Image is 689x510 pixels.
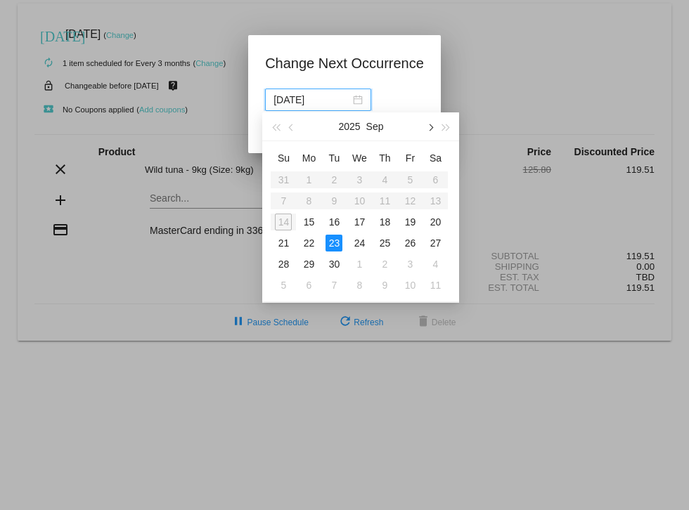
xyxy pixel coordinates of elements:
input: Select date [273,92,350,107]
td: 10/1/2025 [347,254,372,275]
td: 10/6/2025 [296,275,321,296]
td: 9/30/2025 [321,254,347,275]
td: 9/25/2025 [372,233,397,254]
td: 10/8/2025 [347,275,372,296]
div: 19 [401,214,418,230]
th: Sun [271,147,296,169]
div: 23 [326,235,342,251]
div: 29 [300,256,317,273]
div: 22 [300,235,317,251]
td: 10/9/2025 [372,275,397,296]
td: 10/11/2025 [423,275,448,296]
button: Previous month (PageUp) [284,112,300,140]
div: 15 [300,214,317,230]
button: Sep [366,112,384,140]
button: Next month (PageDown) [423,112,438,140]
div: 4 [427,256,444,273]
td: 9/27/2025 [423,233,448,254]
div: 8 [351,277,368,294]
td: 10/10/2025 [397,275,423,296]
div: 9 [376,277,393,294]
td: 9/29/2025 [296,254,321,275]
button: Last year (Control + left) [268,112,283,140]
h1: Change Next Occurrence [265,52,424,74]
td: 9/17/2025 [347,211,372,233]
div: 6 [300,277,317,294]
th: Fri [397,147,423,169]
button: Next year (Control + right) [438,112,453,140]
div: 10 [401,277,418,294]
div: 20 [427,214,444,230]
td: 9/15/2025 [296,211,321,233]
td: 9/22/2025 [296,233,321,254]
td: 9/20/2025 [423,211,448,233]
div: 2 [376,256,393,273]
div: 1 [351,256,368,273]
td: 9/28/2025 [271,254,296,275]
td: 9/26/2025 [397,233,423,254]
div: 28 [275,256,292,273]
td: 10/5/2025 [271,275,296,296]
th: Wed [347,147,372,169]
div: 16 [326,214,342,230]
td: 9/23/2025 [321,233,347,254]
div: 26 [401,235,418,251]
td: 9/21/2025 [271,233,296,254]
td: 10/2/2025 [372,254,397,275]
button: 2025 [338,112,360,140]
div: 25 [376,235,393,251]
th: Tue [321,147,347,169]
div: 3 [401,256,418,273]
div: 7 [326,277,342,294]
th: Sat [423,147,448,169]
td: 10/3/2025 [397,254,423,275]
div: 18 [376,214,393,230]
td: 9/19/2025 [397,211,423,233]
td: 10/4/2025 [423,254,448,275]
div: 21 [275,235,292,251]
th: Thu [372,147,397,169]
div: 24 [351,235,368,251]
div: 11 [427,277,444,294]
td: 9/24/2025 [347,233,372,254]
div: 5 [275,277,292,294]
td: 9/16/2025 [321,211,347,233]
td: 9/18/2025 [372,211,397,233]
div: 30 [326,256,342,273]
div: 27 [427,235,444,251]
td: 10/7/2025 [321,275,347,296]
th: Mon [296,147,321,169]
div: 17 [351,214,368,230]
